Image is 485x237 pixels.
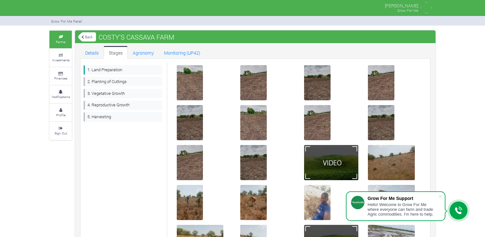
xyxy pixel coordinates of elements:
[49,104,72,121] a: Profile
[84,77,162,86] a: 2. Planting of Cuttings
[368,202,438,217] div: Hello! Welcome to Grow For Me where everyone can farm and trade Agric commodities. I'm here to help.
[159,46,205,59] a: Monitoring (UP42)
[54,76,67,80] small: Finances
[104,46,128,59] a: Stages
[49,49,72,66] a: Investments
[49,67,72,85] a: Finances
[49,31,72,48] a: Farms
[97,31,176,43] span: COSTY'S CASSAVA FARM
[52,95,70,99] small: Notifications
[49,86,72,103] a: Notifications
[78,32,96,42] a: Back
[56,113,65,117] small: Profile
[84,112,162,121] a: 5. Harvesting
[84,65,162,74] a: 1. Land Preparation
[49,122,72,140] a: Sign Out
[420,1,433,14] img: growforme image
[55,131,67,135] small: Sign Out
[80,46,104,59] a: Details
[51,19,82,24] small: Grow For Me Panel
[52,58,70,62] small: Investments
[84,89,162,98] a: 3. Vegetative Growth
[56,40,65,44] small: Farms
[128,46,159,59] a: Agronomy
[84,101,162,110] a: 4. Reproductive Growth
[397,8,418,13] small: Grow For Me
[51,1,54,14] img: growforme image
[385,1,418,9] p: [PERSON_NAME]
[368,196,438,201] div: Grow For Me Support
